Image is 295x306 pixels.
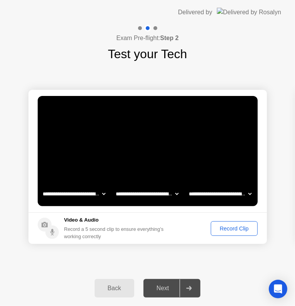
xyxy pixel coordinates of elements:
[187,186,253,202] select: Available microphones
[213,225,255,232] div: Record Clip
[117,34,179,43] h4: Exam Pre-flight:
[211,221,257,236] button: Record Clip
[114,186,180,202] select: Available speakers
[95,279,134,298] button: Back
[64,216,167,224] h5: Video & Audio
[143,279,201,298] button: Next
[160,35,178,41] b: Step 2
[178,8,212,17] div: Delivered by
[41,186,107,202] select: Available cameras
[64,225,167,240] div: Record a 5 second clip to ensure everything’s working correctly
[97,285,132,292] div: Back
[269,280,287,298] div: Open Intercom Messenger
[217,8,281,17] img: Delivered by Rosalyn
[146,285,180,292] div: Next
[108,45,187,63] h1: Test your Tech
